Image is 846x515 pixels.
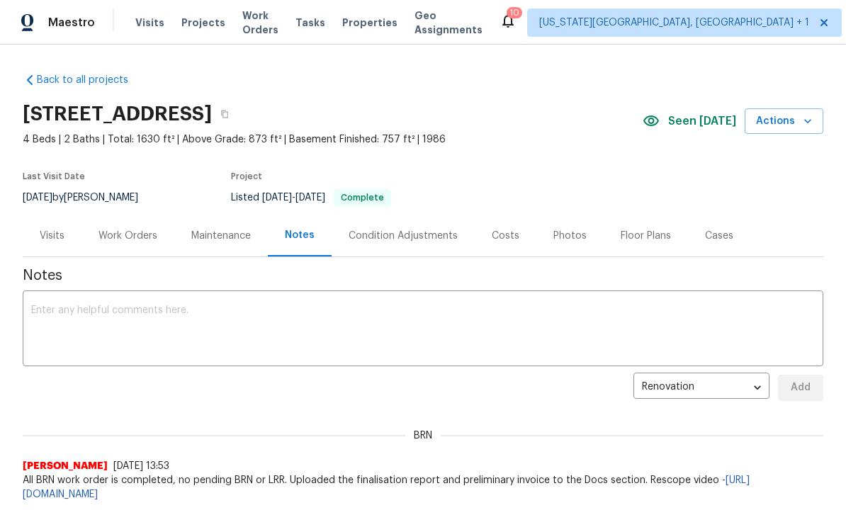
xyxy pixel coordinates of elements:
[492,229,519,243] div: Costs
[242,9,278,37] span: Work Orders
[231,172,262,181] span: Project
[191,229,251,243] div: Maintenance
[756,113,812,130] span: Actions
[621,229,671,243] div: Floor Plans
[349,229,458,243] div: Condition Adjustments
[48,16,95,30] span: Maestro
[745,108,823,135] button: Actions
[414,9,483,37] span: Geo Assignments
[23,459,108,473] span: [PERSON_NAME]
[23,189,155,206] div: by [PERSON_NAME]
[342,16,397,30] span: Properties
[285,228,315,242] div: Notes
[23,107,212,121] h2: [STREET_ADDRESS]
[335,193,390,202] span: Complete
[23,268,823,283] span: Notes
[668,114,736,128] span: Seen [DATE]
[633,370,769,405] div: Renovation
[231,193,391,203] span: Listed
[295,193,325,203] span: [DATE]
[705,229,733,243] div: Cases
[212,101,237,127] button: Copy Address
[23,132,643,147] span: 4 Beds | 2 Baths | Total: 1630 ft² | Above Grade: 873 ft² | Basement Finished: 757 ft² | 1986
[23,475,750,499] a: [URL][DOMAIN_NAME]
[113,461,169,471] span: [DATE] 13:53
[40,229,64,243] div: Visits
[98,229,157,243] div: Work Orders
[23,193,52,203] span: [DATE]
[295,18,325,28] span: Tasks
[23,172,85,181] span: Last Visit Date
[23,473,823,502] span: All BRN work order is completed, no pending BRN or LRR. Uploaded the finalisation report and prel...
[23,73,159,87] a: Back to all projects
[135,16,164,30] span: Visits
[181,16,225,30] span: Projects
[405,429,441,443] span: BRN
[262,193,325,203] span: -
[539,16,809,30] span: [US_STATE][GEOGRAPHIC_DATA], [GEOGRAPHIC_DATA] + 1
[553,229,587,243] div: Photos
[262,193,292,203] span: [DATE]
[509,6,519,20] div: 10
